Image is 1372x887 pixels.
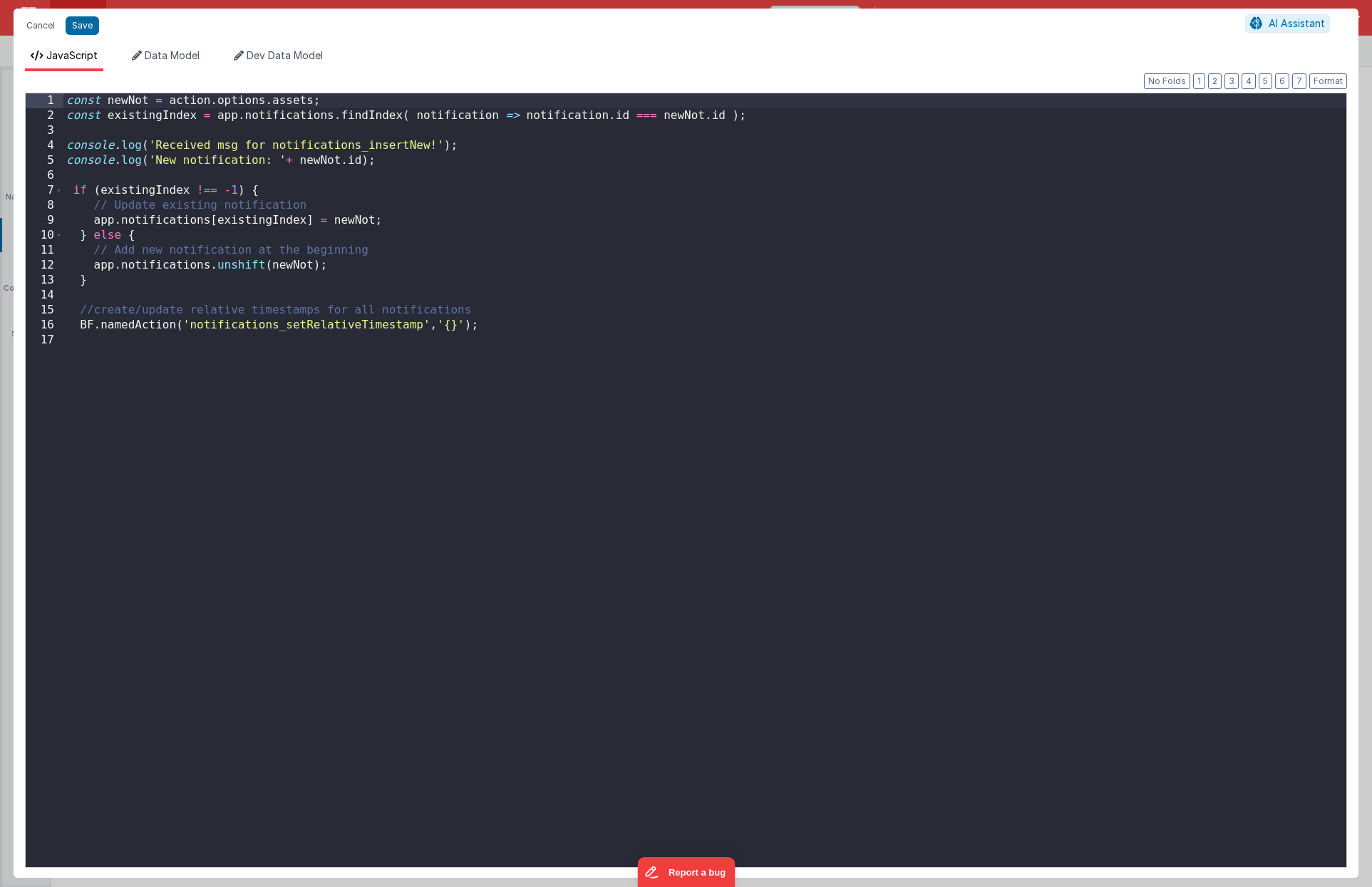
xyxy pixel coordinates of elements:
[1275,73,1289,89] button: 6
[26,273,63,288] div: 13
[145,49,200,61] span: Data Model
[247,49,323,61] span: Dev Data Model
[1144,73,1190,89] button: No Folds
[26,243,63,258] div: 11
[26,183,63,198] div: 7
[26,288,63,303] div: 14
[26,168,63,183] div: 6
[26,333,63,348] div: 17
[1193,73,1205,89] button: 1
[1245,14,1330,33] button: AI Assistant
[46,49,98,61] span: JavaScript
[26,123,63,138] div: 3
[26,93,63,108] div: 1
[1292,73,1306,89] button: 7
[26,318,63,333] div: 16
[26,153,63,168] div: 5
[1224,73,1239,89] button: 3
[1269,17,1325,29] span: AI Assistant
[26,258,63,273] div: 12
[1208,73,1222,89] button: 2
[19,16,62,36] button: Cancel
[26,303,63,318] div: 15
[26,138,63,153] div: 4
[1259,73,1272,89] button: 5
[1242,73,1256,89] button: 4
[1309,73,1347,89] button: Format
[26,198,63,213] div: 8
[637,857,735,887] iframe: Marker.io feedback button
[26,228,63,243] div: 10
[26,108,63,123] div: 2
[26,213,63,228] div: 9
[66,16,99,35] button: Save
